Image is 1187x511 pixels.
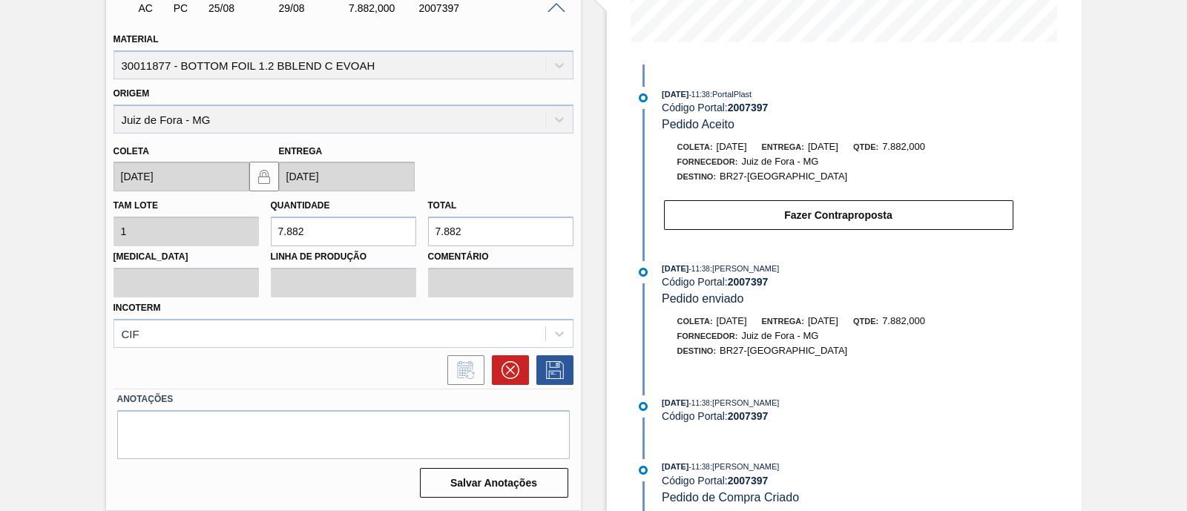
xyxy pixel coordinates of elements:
[114,162,249,191] input: dd/mm/yyyy
[662,475,1014,487] div: Código Portal:
[255,168,273,185] img: locked
[249,162,279,191] button: locked
[639,402,648,411] img: atual
[882,141,925,152] span: 7.882,000
[689,90,710,99] span: - 11:38
[689,399,710,407] span: - 11:38
[662,410,1014,422] div: Código Portal:
[114,200,158,211] label: Tam lote
[677,317,713,326] span: Coleta:
[662,491,799,504] span: Pedido de Compra Criado
[717,141,747,152] span: [DATE]
[728,475,769,487] strong: 2007397
[345,2,422,14] div: 7.882,000
[720,171,847,182] span: BR27-[GEOGRAPHIC_DATA]
[689,265,710,273] span: - 11:38
[741,330,818,341] span: Juiz de Fora - MG
[882,315,925,326] span: 7.882,000
[662,90,688,99] span: [DATE]
[664,200,1013,230] button: Fazer Contraproposta
[415,2,493,14] div: 2007397
[114,146,149,156] label: Coleta
[853,317,878,326] span: Qtde:
[428,200,457,211] label: Total
[279,162,415,191] input: dd/mm/yyyy
[677,172,717,181] span: Destino:
[728,276,769,288] strong: 2007397
[639,268,648,277] img: atual
[114,303,161,313] label: Incoterm
[420,468,568,498] button: Salvar Anotações
[762,317,804,326] span: Entrega:
[689,463,710,471] span: - 11:38
[710,398,780,407] span: : [PERSON_NAME]
[639,93,648,102] img: atual
[808,315,838,326] span: [DATE]
[662,292,743,305] span: Pedido enviado
[720,345,847,356] span: BR27-[GEOGRAPHIC_DATA]
[279,146,323,156] label: Entrega
[122,327,139,340] div: CIF
[114,246,259,268] label: [MEDICAL_DATA]
[662,398,688,407] span: [DATE]
[639,466,648,475] img: atual
[662,102,1014,113] div: Código Portal:
[271,200,330,211] label: Quantidade
[114,34,159,44] label: Material
[428,246,573,268] label: Comentário
[662,276,1014,288] div: Código Portal:
[117,389,570,410] label: Anotações
[710,462,780,471] span: : [PERSON_NAME]
[853,142,878,151] span: Qtde:
[677,332,738,340] span: Fornecedor:
[139,2,167,14] p: AC
[762,142,804,151] span: Entrega:
[170,2,205,14] div: Pedido de Compra
[741,156,818,167] span: Juiz de Fora - MG
[114,88,150,99] label: Origem
[677,157,738,166] span: Fornecedor:
[717,315,747,326] span: [DATE]
[205,2,282,14] div: 25/08/2025
[662,264,688,273] span: [DATE]
[710,90,752,99] span: : PortalPlast
[662,118,734,131] span: Pedido Aceito
[529,355,573,385] div: Salvar Pedido
[677,346,717,355] span: Destino:
[271,246,416,268] label: Linha de Produção
[728,410,769,422] strong: 2007397
[662,462,688,471] span: [DATE]
[275,2,352,14] div: 29/08/2025
[440,355,484,385] div: Informar alteração no pedido
[728,102,769,113] strong: 2007397
[677,142,713,151] span: Coleta:
[808,141,838,152] span: [DATE]
[710,264,780,273] span: : [PERSON_NAME]
[484,355,529,385] div: Cancelar pedido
